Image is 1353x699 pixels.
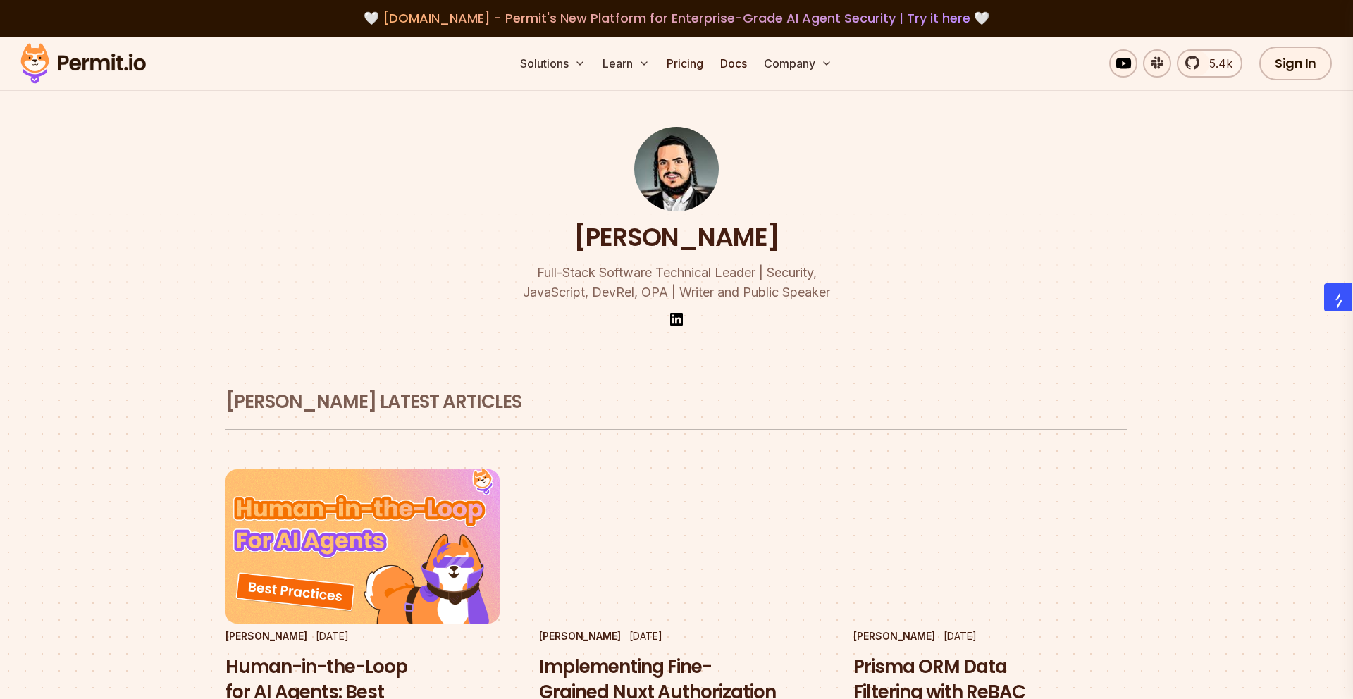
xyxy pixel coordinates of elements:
[539,469,813,624] img: Implementing Fine-Grained Nuxt Authorization
[944,630,977,642] time: [DATE]
[853,629,935,643] p: [PERSON_NAME]
[853,469,1127,624] img: Prisma ORM Data Filtering with ReBAC
[225,469,500,624] img: Human-in-the-Loop for AI Agents: Best Practices, Frameworks, Use Cases, and Demo
[539,629,621,643] p: [PERSON_NAME]
[14,39,152,87] img: Permit logo
[574,220,779,255] h1: [PERSON_NAME]
[1259,47,1332,80] a: Sign In
[1201,55,1232,72] span: 5.4k
[597,49,655,78] button: Learn
[634,127,719,211] img: Gabriel L. Manor
[668,311,685,328] img: linkedin
[34,8,1319,28] div: 🤍 🤍
[383,9,970,27] span: [DOMAIN_NAME] - Permit's New Platform for Enterprise-Grade AI Agent Security |
[316,630,349,642] time: [DATE]
[1177,49,1242,78] a: 5.4k
[514,49,591,78] button: Solutions
[629,630,662,642] time: [DATE]
[907,9,970,27] a: Try it here
[406,263,947,302] p: Full-Stack Software Technical Leader | Security, JavaScript, DevRel, OPA | Writer and Public Speaker
[225,390,1127,415] h2: [PERSON_NAME] latest articles
[225,629,307,643] p: [PERSON_NAME]
[715,49,753,78] a: Docs
[661,49,709,78] a: Pricing
[1334,292,1344,309] img: salesgear logo
[758,49,838,78] button: Company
